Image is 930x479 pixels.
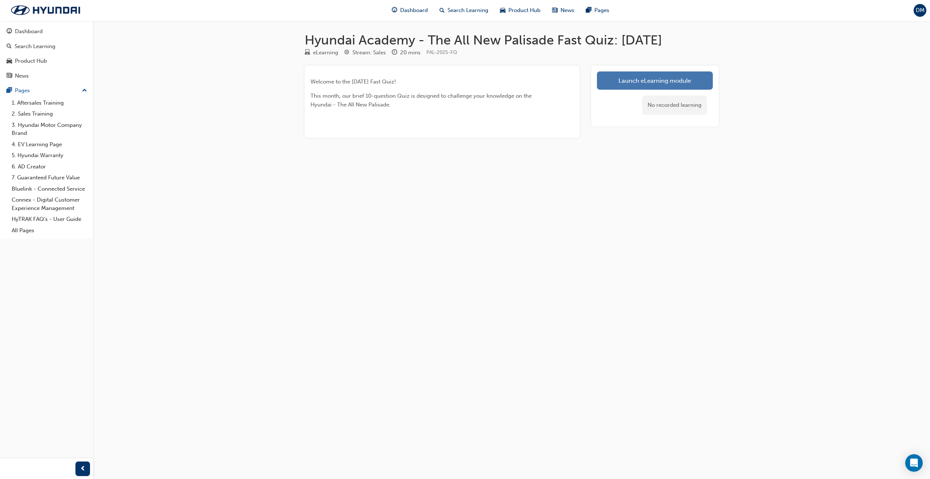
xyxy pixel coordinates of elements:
a: 4. EV Learning Page [9,139,90,150]
div: No recorded learning [642,96,707,115]
span: DM [916,6,925,15]
div: Search Learning [15,42,55,51]
span: News [560,6,574,15]
span: target-icon [344,50,349,56]
a: Dashboard [3,25,90,38]
a: 7. Guaranteed Future Value [9,172,90,183]
span: learningResourceType_ELEARNING-icon [305,50,310,56]
span: Learning resource code [426,49,457,55]
a: search-iconSearch Learning [434,3,494,18]
span: guage-icon [392,6,397,15]
a: News [3,69,90,83]
span: Pages [594,6,609,15]
span: pages-icon [7,87,12,94]
a: Launch eLearning module [597,71,713,90]
span: guage-icon [7,28,12,35]
span: news-icon [7,73,12,79]
div: eLearning [313,48,338,57]
a: 1. Aftersales Training [9,97,90,109]
span: Product Hub [508,6,540,15]
h1: Hyundai Academy - The All New Palisade Fast Quiz: [DATE] [305,32,719,48]
span: car-icon [7,58,12,65]
div: Stream [344,48,386,57]
a: All Pages [9,225,90,236]
a: Product Hub [3,54,90,68]
a: Bluelink - Connected Service [9,183,90,195]
span: car-icon [500,6,505,15]
a: 3. Hyundai Motor Company Brand [9,120,90,139]
span: Search Learning [448,6,488,15]
a: 5. Hyundai Warranty [9,150,90,161]
span: pages-icon [586,6,591,15]
div: Product Hub [15,57,47,65]
img: Trak [4,3,87,18]
span: up-icon [82,86,87,96]
span: clock-icon [392,50,397,56]
button: DM [914,4,926,17]
a: 6. AD Creator [9,161,90,172]
button: Pages [3,84,90,97]
span: news-icon [552,6,558,15]
a: Search Learning [3,40,90,53]
span: Dashboard [400,6,428,15]
span: Welcome to the [DATE] Fast Quiz! [310,78,396,85]
a: 2. Sales Training [9,108,90,120]
a: HyTRAK FAQ's - User Guide [9,214,90,225]
span: search-icon [439,6,445,15]
span: prev-icon [80,464,86,474]
a: news-iconNews [546,3,580,18]
span: search-icon [7,43,12,50]
div: Open Intercom Messenger [905,454,923,472]
div: 20 mins [400,48,421,57]
div: Pages [15,86,30,95]
div: Duration [392,48,421,57]
span: This month, our brief 10-question Quiz is designed to challenge your knowledge on the Hyundai - T... [310,93,533,108]
a: pages-iconPages [580,3,615,18]
button: DashboardSearch LearningProduct HubNews [3,23,90,84]
div: Stream: Sales [352,48,386,57]
a: Connex - Digital Customer Experience Management [9,194,90,214]
a: car-iconProduct Hub [494,3,546,18]
div: Dashboard [15,27,43,36]
div: Type [305,48,338,57]
div: News [15,72,29,80]
a: guage-iconDashboard [386,3,434,18]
